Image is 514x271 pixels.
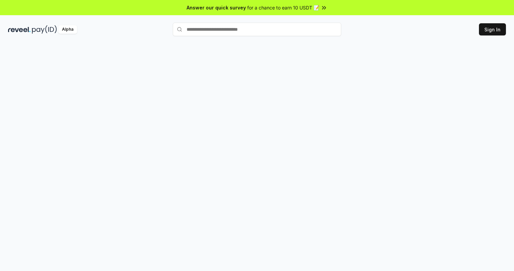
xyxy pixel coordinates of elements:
div: Alpha [58,25,77,34]
button: Sign In [479,23,506,35]
img: pay_id [32,25,57,34]
span: for a chance to earn 10 USDT 📝 [247,4,319,11]
span: Answer our quick survey [187,4,246,11]
img: reveel_dark [8,25,31,34]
